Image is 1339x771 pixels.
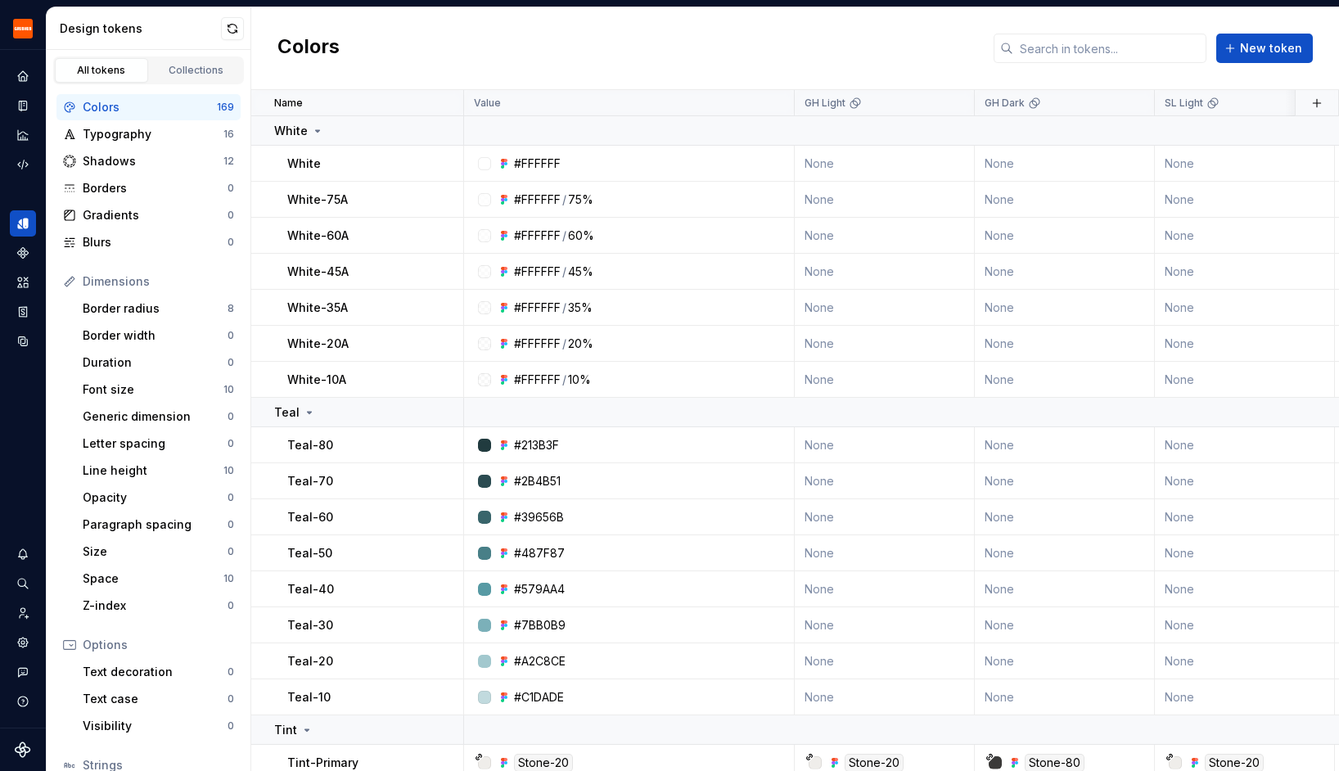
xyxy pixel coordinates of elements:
[975,362,1155,398] td: None
[56,229,241,255] a: Blurs0
[287,192,348,208] p: White-75A
[1155,679,1335,715] td: None
[10,210,36,237] div: Design tokens
[76,431,241,457] a: Letter spacing0
[274,123,308,139] p: White
[156,64,237,77] div: Collections
[795,182,975,218] td: None
[83,489,228,506] div: Opacity
[287,509,333,525] p: Teal-60
[10,570,36,597] div: Search ⌘K
[83,543,228,560] div: Size
[562,192,566,208] div: /
[83,99,217,115] div: Colors
[568,372,591,388] div: 10%
[287,581,334,597] p: Teal-40
[287,372,346,388] p: White-10A
[10,541,36,567] button: Notifications
[56,94,241,120] a: Colors169
[15,742,31,758] svg: Supernova Logo
[10,92,36,119] a: Documentation
[76,376,241,403] a: Font size10
[795,499,975,535] td: None
[83,462,223,479] div: Line height
[795,362,975,398] td: None
[76,539,241,565] a: Size0
[76,404,241,430] a: Generic dimension0
[514,581,565,597] div: #579AA4
[10,299,36,325] a: Storybook stories
[10,600,36,626] a: Invite team
[1155,607,1335,643] td: None
[228,302,234,315] div: 8
[795,218,975,254] td: None
[975,146,1155,182] td: None
[76,322,241,349] a: Border width0
[83,153,223,169] div: Shadows
[274,97,303,110] p: Name
[795,643,975,679] td: None
[10,63,36,89] a: Home
[287,617,333,633] p: Teal-30
[76,566,241,592] a: Space10
[975,326,1155,362] td: None
[287,437,333,453] p: Teal-80
[228,236,234,249] div: 0
[795,146,975,182] td: None
[76,458,241,484] a: Line height10
[83,180,228,196] div: Borders
[10,629,36,656] a: Settings
[514,509,564,525] div: #39656B
[568,228,594,244] div: 60%
[10,659,36,685] div: Contact support
[76,295,241,322] a: Border radius8
[223,383,234,396] div: 10
[76,485,241,511] a: Opacity0
[287,156,321,172] p: White
[514,617,566,633] div: #7BB0B9
[56,121,241,147] a: Typography16
[56,148,241,174] a: Shadows12
[795,535,975,571] td: None
[975,499,1155,535] td: None
[60,20,221,37] div: Design tokens
[1155,182,1335,218] td: None
[975,643,1155,679] td: None
[514,336,561,352] div: #FFFFFF
[10,122,36,148] div: Analytics
[1216,34,1313,63] button: New token
[562,336,566,352] div: /
[514,689,564,706] div: #C1DADE
[228,437,234,450] div: 0
[795,607,975,643] td: None
[56,202,241,228] a: Gradients0
[1155,535,1335,571] td: None
[83,691,228,707] div: Text case
[975,182,1155,218] td: None
[514,228,561,244] div: #FFFFFF
[562,228,566,244] div: /
[223,128,234,141] div: 16
[795,254,975,290] td: None
[228,410,234,423] div: 0
[795,427,975,463] td: None
[228,719,234,733] div: 0
[10,328,36,354] a: Data sources
[61,64,142,77] div: All tokens
[83,327,228,344] div: Border width
[287,300,348,316] p: White-35A
[10,269,36,295] a: Assets
[228,545,234,558] div: 0
[975,679,1155,715] td: None
[1155,463,1335,499] td: None
[1155,326,1335,362] td: None
[287,545,332,561] p: Teal-50
[228,329,234,342] div: 0
[474,97,501,110] p: Value
[228,182,234,195] div: 0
